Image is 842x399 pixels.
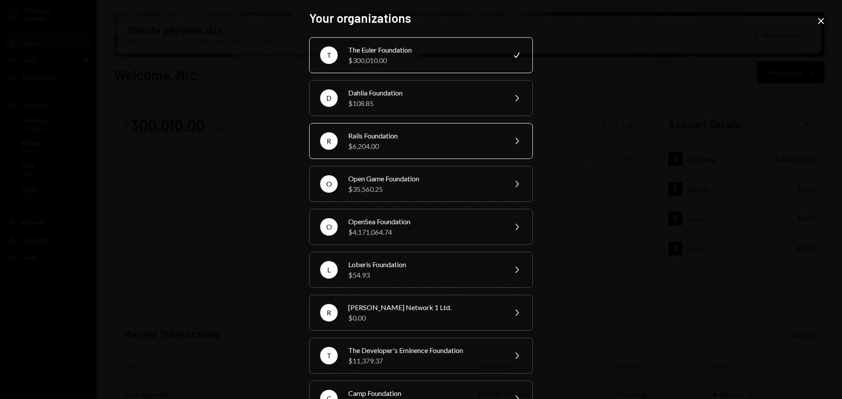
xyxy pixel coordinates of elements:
[348,345,501,356] div: The Developer's Eminence Foundation
[320,175,338,193] div: O
[309,295,533,331] button: R[PERSON_NAME] Network 1 Ltd.$0.00
[320,218,338,236] div: O
[309,166,533,202] button: OOpen Game Foundation$35,560.25
[320,89,338,107] div: D
[348,302,501,313] div: [PERSON_NAME] Network 1 Ltd.
[320,46,338,64] div: T
[309,123,533,159] button: RRails Foundation$6,204.00
[309,338,533,374] button: TThe Developer's Eminence Foundation$11,379.37
[348,356,501,366] div: $11,379.37
[348,227,501,237] div: $4,171,064.74
[348,131,501,141] div: Rails Foundation
[348,313,501,323] div: $0.00
[348,98,501,109] div: $108.85
[320,304,338,321] div: R
[348,45,501,55] div: The Euler Foundation
[348,388,501,399] div: Camp Foundation
[348,216,501,227] div: OpenSea Foundation
[309,80,533,116] button: DDahlia Foundation$108.85
[348,270,501,280] div: $54.93
[348,88,501,98] div: Dahlia Foundation
[309,10,533,27] h2: Your organizations
[320,347,338,364] div: T
[320,132,338,150] div: R
[309,209,533,245] button: OOpenSea Foundation$4,171,064.74
[348,141,501,152] div: $6,204.00
[309,37,533,73] button: TThe Euler Foundation$300,010.00
[320,261,338,279] div: L
[348,259,501,270] div: Loberis Foundation
[348,184,501,194] div: $35,560.25
[309,252,533,288] button: LLoberis Foundation$54.93
[348,173,501,184] div: Open Game Foundation
[348,55,501,66] div: $300,010.00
